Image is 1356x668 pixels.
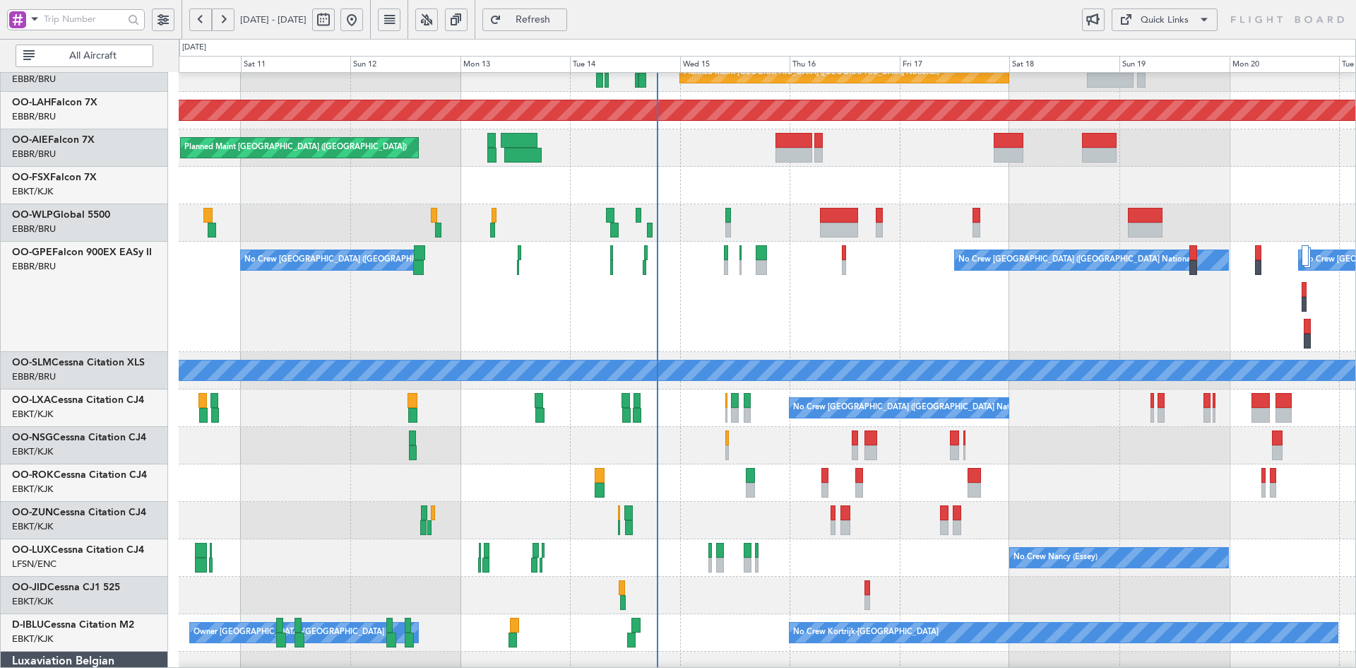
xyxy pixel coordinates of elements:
a: OO-LUXCessna Citation CJ4 [12,545,144,555]
div: Mon 13 [460,56,571,73]
div: No Crew [GEOGRAPHIC_DATA] ([GEOGRAPHIC_DATA] National) [244,250,481,271]
a: OO-SLMCessna Citation XLS [12,358,145,368]
a: OO-GPEFalcon 900EX EASy II [12,247,152,257]
a: EBKT/KJK [12,445,53,458]
span: OO-ROK [12,470,54,480]
div: Fri 10 [131,56,241,73]
div: No Crew Nancy (Essey) [1013,547,1098,568]
span: [DATE] - [DATE] [240,13,307,26]
div: No Crew Kortrijk-[GEOGRAPHIC_DATA] [793,622,939,643]
span: OO-FSX [12,172,50,182]
div: No Crew [GEOGRAPHIC_DATA] ([GEOGRAPHIC_DATA] National) [958,250,1195,271]
a: EBBR/BRU [12,223,56,235]
span: OO-SLM [12,358,52,368]
button: All Aircraft [16,45,153,67]
div: Tue 14 [570,56,680,73]
div: Thu 16 [790,56,900,73]
button: Quick Links [1112,8,1218,31]
input: Trip Number [44,8,124,30]
a: OO-JIDCessna CJ1 525 [12,582,120,592]
a: EBBR/BRU [12,260,56,273]
a: EBKT/KJK [12,408,53,421]
a: EBBR/BRU [12,73,56,86]
a: EBKT/KJK [12,185,53,198]
a: D-IBLUCessna Citation M2 [12,620,134,630]
div: Sun 19 [1119,56,1230,73]
span: OO-ZUN [12,508,53,517]
a: EBKT/KJK [12,483,53,496]
a: OO-LAHFalcon 7X [12,98,97,107]
a: OO-ROKCessna Citation CJ4 [12,470,147,480]
a: OO-NSGCessna Citation CJ4 [12,433,146,443]
div: Planned Maint [GEOGRAPHIC_DATA] ([GEOGRAPHIC_DATA]) [184,137,407,158]
a: EBBR/BRU [12,110,56,123]
button: Refresh [482,8,567,31]
span: OO-AIE [12,135,48,145]
div: Fri 17 [900,56,1010,73]
a: OO-FSXFalcon 7X [12,172,97,182]
span: D-IBLU [12,620,44,630]
span: All Aircraft [37,51,148,61]
div: Wed 15 [680,56,790,73]
span: OO-GPE [12,247,52,257]
a: EBKT/KJK [12,595,53,608]
div: [DATE] [182,42,206,54]
a: LFSN/ENC [12,558,56,570]
span: OO-LAH [12,98,51,107]
div: Mon 20 [1230,56,1340,73]
a: OO-ZUNCessna Citation CJ4 [12,508,146,517]
a: EBKT/KJK [12,633,53,645]
span: OO-LXA [12,395,51,405]
span: OO-NSG [12,433,53,443]
div: No Crew [GEOGRAPHIC_DATA] ([GEOGRAPHIC_DATA] National) [793,397,1030,418]
span: Refresh [504,15,562,25]
span: OO-LUX [12,545,51,555]
div: Sat 18 [1009,56,1119,73]
a: EBKT/KJK [12,520,53,533]
div: Sun 12 [350,56,460,73]
a: OO-WLPGlobal 5500 [12,210,110,220]
div: Sat 11 [241,56,351,73]
a: EBBR/BRU [12,370,56,383]
span: OO-WLP [12,210,53,220]
a: OO-AIEFalcon 7X [12,135,95,145]
a: OO-LXACessna Citation CJ4 [12,395,144,405]
div: Quick Links [1141,13,1189,28]
div: Planned Maint [GEOGRAPHIC_DATA] ([GEOGRAPHIC_DATA] National) [684,62,939,83]
a: EBBR/BRU [12,148,56,160]
span: OO-JID [12,582,47,592]
div: Owner [GEOGRAPHIC_DATA]-[GEOGRAPHIC_DATA] [194,622,384,643]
